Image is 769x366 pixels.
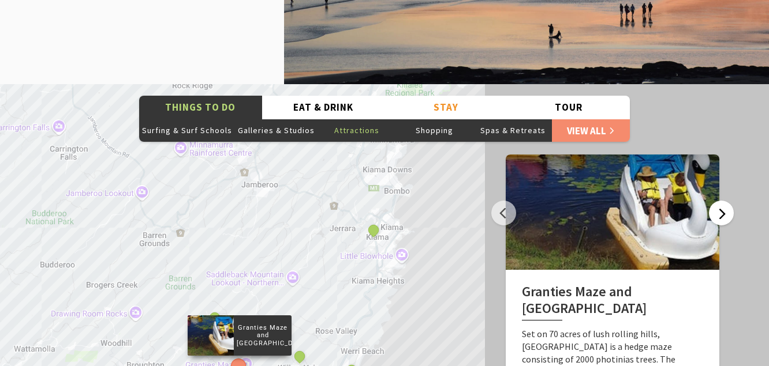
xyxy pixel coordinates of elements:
button: See detail about Willowvale Road [292,349,307,364]
button: Tour [507,96,630,119]
button: Things To Do [139,96,262,119]
button: Next [709,201,734,225]
button: See detail about Kiama Coast Walk [366,222,381,237]
button: Surfing & Surf Schools [139,119,235,142]
button: Galleries & Studios [235,119,318,142]
button: Stay [384,96,507,119]
button: Attractions [318,119,395,142]
button: Shopping [395,119,473,142]
a: View All [552,119,630,142]
p: Granties Maze and [GEOGRAPHIC_DATA] [234,322,292,349]
button: Spas & Retreats [474,119,552,142]
h2: Granties Maze and [GEOGRAPHIC_DATA] [522,284,703,321]
button: Eat & Drink [262,96,385,119]
button: Previous [491,201,516,225]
